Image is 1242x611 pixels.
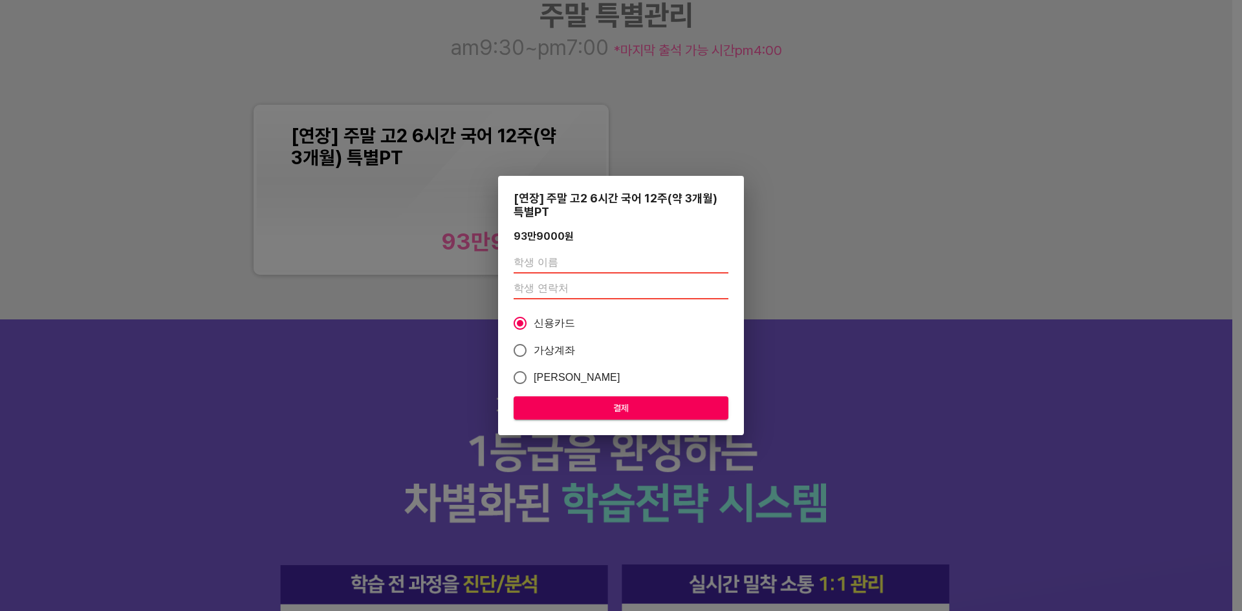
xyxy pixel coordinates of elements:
[534,316,576,331] span: 신용카드
[514,279,728,299] input: 학생 연락처
[514,253,728,273] input: 학생 이름
[514,396,728,420] button: 결제
[514,230,574,242] div: 93만9000 원
[514,191,728,219] div: [연장] 주말 고2 6시간 국어 12주(약 3개월) 특별PT
[534,343,576,358] span: 가상계좌
[534,370,620,385] span: [PERSON_NAME]
[524,400,718,416] span: 결제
